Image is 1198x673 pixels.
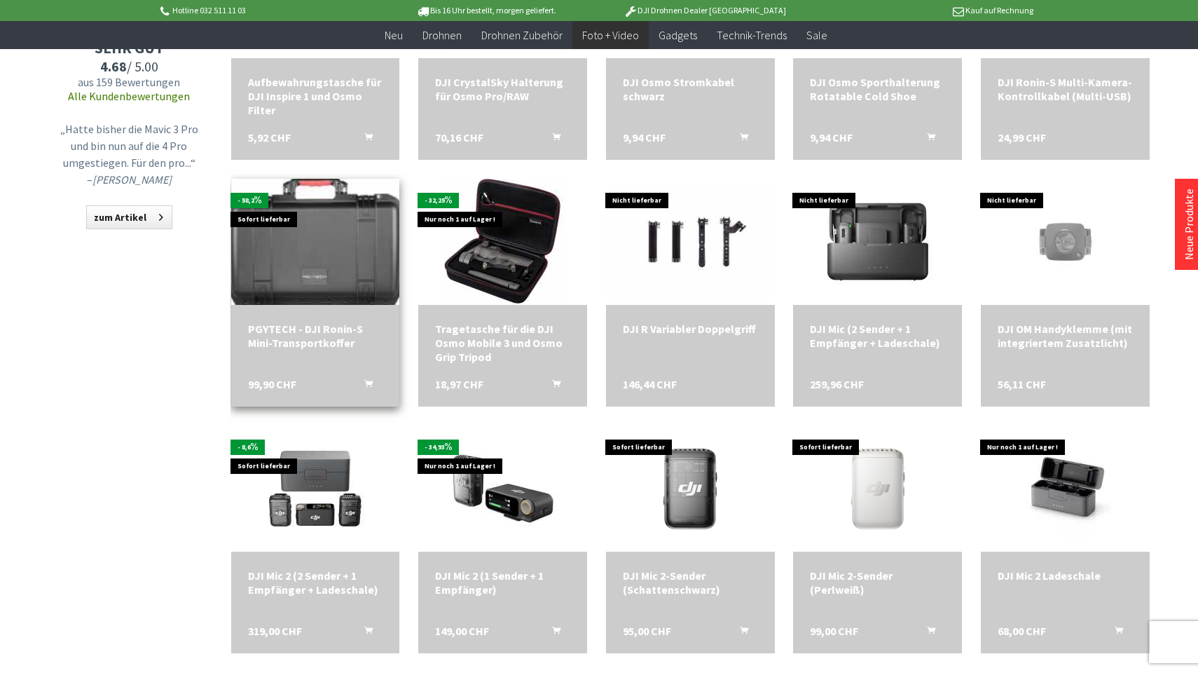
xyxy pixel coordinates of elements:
div: Tragetasche für die DJI Osmo Mobile 3 und Osmo Grip Tripod [435,322,570,364]
span: 18,97 CHF [435,377,483,391]
span: 68,00 CHF [998,624,1046,638]
div: DJI Mic 2-Sender (Perlweiß) [810,569,945,597]
span: Drohnen Zubehör [481,28,563,42]
a: DJI Mic 2-Sender (Schattenschwarz) 95,00 CHF In den Warenkorb [623,569,758,597]
a: Gadgets [649,21,707,50]
span: Gadgets [659,28,697,42]
p: „Hatte bisher die Mavic 3 Pro und bin nun auf die 4 Pro umgestiegen. Für den pro...“ – [59,121,199,188]
span: 4.68 [100,57,127,75]
img: DJI Mic 2 (1 Sender + 1 Empfänger) [440,426,566,552]
span: Drohnen [422,28,462,42]
span: 9,94 CHF [810,130,853,144]
img: DJI Mic (2 Sender + 1 Empfänger + Ladeschale) [815,179,941,305]
div: DJI Mic 2 Ladeschale [998,569,1133,583]
a: DJI Osmo Stromkabel schwarz 9,94 CHF In den Warenkorb [623,75,758,103]
a: DJI Mic 2 Ladeschale 68,00 CHF In den Warenkorb [998,569,1133,583]
img: DJI OM Handyklemme (mit integriertem Zusatzlicht) [981,186,1150,299]
span: 146,44 CHF [623,377,677,391]
div: DJI Osmo Stromkabel schwarz [623,75,758,103]
div: Aufbewahrungstasche für DJI Inspire 1 und Osmo Filter [248,75,383,117]
a: Tragetasche für die DJI Osmo Mobile 3 und Osmo Grip Tripod 18,97 CHF In den Warenkorb [435,322,570,364]
div: DJI CrystalSky Halterung für Osmo Pro/RAW [435,75,570,103]
a: PGYTECH - DJI Ronin-S Mini-Transportkoffer 99,90 CHF In den Warenkorb [248,322,383,350]
img: Tragetasche für die DJI Osmo Mobile 3 und Osmo Grip Tripod [440,179,566,305]
p: DJI Drohnen Dealer [GEOGRAPHIC_DATA] [595,2,814,19]
a: DJI Ronin-S Multi-Kamera-Kontrollkabel (Multi-USB) 24,99 CHF [998,75,1133,103]
span: 99,90 CHF [248,377,296,391]
div: DJI Mic 2 (1 Sender + 1 Empfänger) [435,569,570,597]
div: DJI OM Handyklemme (mit integriertem Zusatzlicht) [998,322,1133,350]
span: 9,94 CHF [623,130,666,144]
a: DJI Osmo Sporthalterung Rotatable Cold Shoe 9,94 CHF In den Warenkorb [810,75,945,103]
span: 5,92 CHF [248,130,291,144]
a: zum Artikel [86,205,172,229]
a: DJI CrystalSky Halterung für Osmo Pro/RAW 70,16 CHF In den Warenkorb [435,75,570,103]
a: Technik-Trends [707,21,797,50]
div: DJI Mic (2 Sender + 1 Empfänger + Ladeschale) [810,322,945,350]
button: In den Warenkorb [535,624,569,642]
span: 56,11 CHF [998,377,1046,391]
button: In den Warenkorb [723,624,757,642]
button: In den Warenkorb [1098,624,1131,642]
a: DJI Mic 2-Sender (Perlweiß) 99,00 CHF In den Warenkorb [810,569,945,597]
p: Hotline 032 511 11 03 [158,2,376,19]
button: In den Warenkorb [535,130,569,149]
div: DJI Mic 2-Sender (Schattenschwarz) [623,569,758,597]
img: DJI Mic 2 Ladeschale [986,426,1144,552]
div: PGYTECH - DJI Ronin-S Mini-Transportkoffer [248,322,383,350]
img: PGYTECH - DJI Ronin-S Mini-Transportkoffer [227,154,404,330]
p: Bis 16 Uhr bestellt, morgen geliefert. [376,2,595,19]
a: Drohnen Zubehör [471,21,572,50]
button: In den Warenkorb [347,624,381,642]
a: Alle Kundenbewertungen [68,89,190,103]
button: In den Warenkorb [910,130,944,149]
a: DJI OM Handyklemme (mit integriertem Zusatzlicht) 56,11 CHF [998,322,1133,350]
span: Neu [385,28,403,42]
div: DJI Osmo Sporthalterung Rotatable Cold Shoe [810,75,945,103]
span: 24,99 CHF [998,130,1046,144]
a: Drohnen [413,21,471,50]
span: 259,96 CHF [810,377,864,391]
span: aus 159 Bewertungen [55,75,202,89]
span: Foto + Video [582,28,639,42]
a: Neue Produkte [1182,189,1196,260]
span: Technik-Trends [717,28,787,42]
a: DJI R Variabler Doppelgriff 146,44 CHF [623,322,758,336]
button: In den Warenkorb [347,130,381,149]
a: DJI Mic 2 (1 Sender + 1 Empfänger) 149,00 CHF In den Warenkorb [435,569,570,597]
img: DJI Mic 2 (2 Sender + 1 Empfänger + Ladeschale) [252,426,378,552]
button: In den Warenkorb [723,130,757,149]
span: 95,00 CHF [623,624,671,638]
span: / 5.00 [55,57,202,75]
img: DJI Mic 2-Sender (Perlweiß) [815,426,941,552]
div: DJI R Variabler Doppelgriff [623,322,758,336]
p: Kauf auf Rechnung [814,2,1033,19]
a: DJI Mic (2 Sender + 1 Empfänger + Ladeschale) 259,96 CHF [810,322,945,350]
a: DJI Mic 2 (2 Sender + 1 Empfänger + Ladeschale) 319,00 CHF In den Warenkorb [248,569,383,597]
button: In den Warenkorb [910,624,944,642]
img: DJI R Variabler Doppelgriff [606,186,775,299]
div: DJI Ronin-S Multi-Kamera-Kontrollkabel (Multi-USB) [998,75,1133,103]
a: Sale [797,21,837,50]
span: Sale [806,28,827,42]
a: Neu [375,21,413,50]
span: 99,00 CHF [810,624,858,638]
button: In den Warenkorb [347,377,381,395]
span: 149,00 CHF [435,624,489,638]
em: [PERSON_NAME] [92,172,172,186]
img: DJI Mic 2-Sender (Schattenschwarz) [627,426,753,552]
span: 319,00 CHF [248,624,302,638]
a: Foto + Video [572,21,649,50]
div: DJI Mic 2 (2 Sender + 1 Empfänger + Ladeschale) [248,569,383,597]
button: In den Warenkorb [535,377,569,395]
span: 70,16 CHF [435,130,483,144]
a: Aufbewahrungstasche für DJI Inspire 1 und Osmo Filter 5,92 CHF In den Warenkorb [248,75,383,117]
